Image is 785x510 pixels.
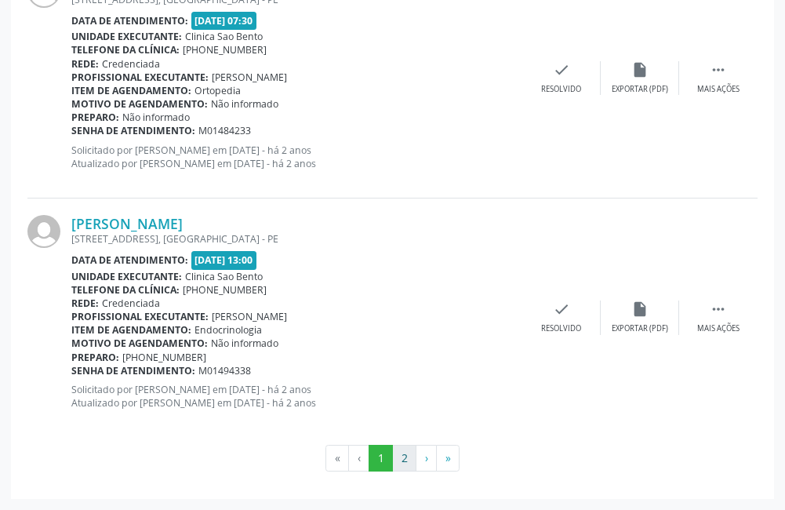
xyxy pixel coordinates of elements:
[697,84,740,95] div: Mais ações
[211,97,278,111] span: Não informado
[697,323,740,334] div: Mais ações
[71,297,99,310] b: Rede:
[71,253,188,267] b: Data de atendimento:
[541,84,581,95] div: Resolvido
[612,84,668,95] div: Exportar (PDF)
[122,351,206,364] span: [PHONE_NUMBER]
[710,301,727,318] i: 
[553,61,570,78] i: check
[369,445,393,472] button: Go to page 1
[71,14,188,27] b: Data de atendimento:
[194,84,241,97] span: Ortopedia
[185,30,263,43] span: Clinica Sao Bento
[71,283,180,297] b: Telefone da clínica:
[710,61,727,78] i: 
[541,323,581,334] div: Resolvido
[198,364,251,377] span: M01494338
[71,232,522,246] div: [STREET_ADDRESS], [GEOGRAPHIC_DATA] - PE
[416,445,437,472] button: Go to next page
[71,270,182,283] b: Unidade executante:
[71,144,522,170] p: Solicitado por [PERSON_NAME] em [DATE] - há 2 anos Atualizado por [PERSON_NAME] em [DATE] - há 2 ...
[553,301,570,318] i: check
[71,43,180,56] b: Telefone da clínica:
[211,337,278,350] span: Não informado
[71,84,191,97] b: Item de agendamento:
[71,215,183,232] a: [PERSON_NAME]
[612,323,668,334] div: Exportar (PDF)
[71,364,195,377] b: Senha de atendimento:
[71,124,195,137] b: Senha de atendimento:
[27,215,60,248] img: img
[191,251,257,269] span: [DATE] 13:00
[191,12,257,30] span: [DATE] 07:30
[631,301,649,318] i: insert_drive_file
[198,124,251,137] span: M01484233
[71,30,182,43] b: Unidade executante:
[71,111,119,124] b: Preparo:
[436,445,460,472] button: Go to last page
[71,97,208,111] b: Motivo de agendamento:
[71,351,119,364] b: Preparo:
[102,57,160,71] span: Credenciada
[71,337,208,350] b: Motivo de agendamento:
[27,445,758,472] ul: Pagination
[71,310,209,323] b: Profissional executante:
[71,71,209,84] b: Profissional executante:
[185,270,263,283] span: Clinica Sao Bento
[194,323,262,337] span: Endocrinologia
[392,445,416,472] button: Go to page 2
[71,57,99,71] b: Rede:
[212,310,287,323] span: [PERSON_NAME]
[71,383,522,410] p: Solicitado por [PERSON_NAME] em [DATE] - há 2 anos Atualizado por [PERSON_NAME] em [DATE] - há 2 ...
[122,111,190,124] span: Não informado
[71,323,191,337] b: Item de agendamento:
[212,71,287,84] span: [PERSON_NAME]
[102,297,160,310] span: Credenciada
[183,283,267,297] span: [PHONE_NUMBER]
[631,61,649,78] i: insert_drive_file
[183,43,267,56] span: [PHONE_NUMBER]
